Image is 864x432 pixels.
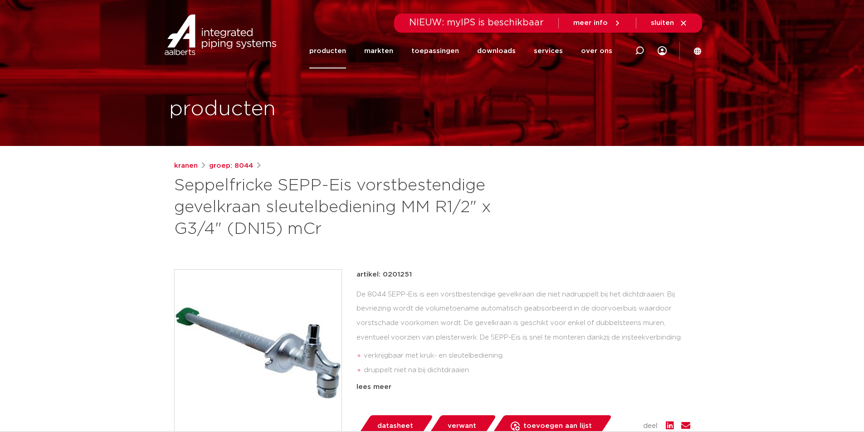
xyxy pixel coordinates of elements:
h1: producten [169,95,276,124]
a: services [534,34,563,68]
h1: Seppelfricke SEPP-Eis vorstbestendige gevelkraan sleutelbediening MM R1/2" x G3/4" (DN15) mCr [174,175,515,240]
p: artikel: 0201251 [356,269,412,280]
span: deel: [643,421,659,432]
a: sluiten [651,19,688,27]
a: kranen [174,160,198,171]
span: NIEUW: myIPS is beschikbaar [409,18,544,27]
span: sluiten [651,19,674,26]
li: eenvoudige en snelle montage dankzij insteekverbinding [364,378,690,392]
span: meer info [573,19,608,26]
a: meer info [573,19,621,27]
a: over ons [581,34,612,68]
li: verkrijgbaar met kruk- en sleutelbediening. [364,349,690,363]
li: druppelt niet na bij dichtdraaien [364,363,690,378]
a: groep: 8044 [209,160,253,171]
a: downloads [477,34,516,68]
a: producten [309,34,346,68]
a: toepassingen [411,34,459,68]
div: De 8044 SEPP-Eis is een vorstbestendige gevelkraan die niet nadruppelt bij het dichtdraaien. Bij ... [356,287,690,378]
a: markten [364,34,393,68]
div: lees meer [356,382,690,393]
nav: Menu [309,34,612,68]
